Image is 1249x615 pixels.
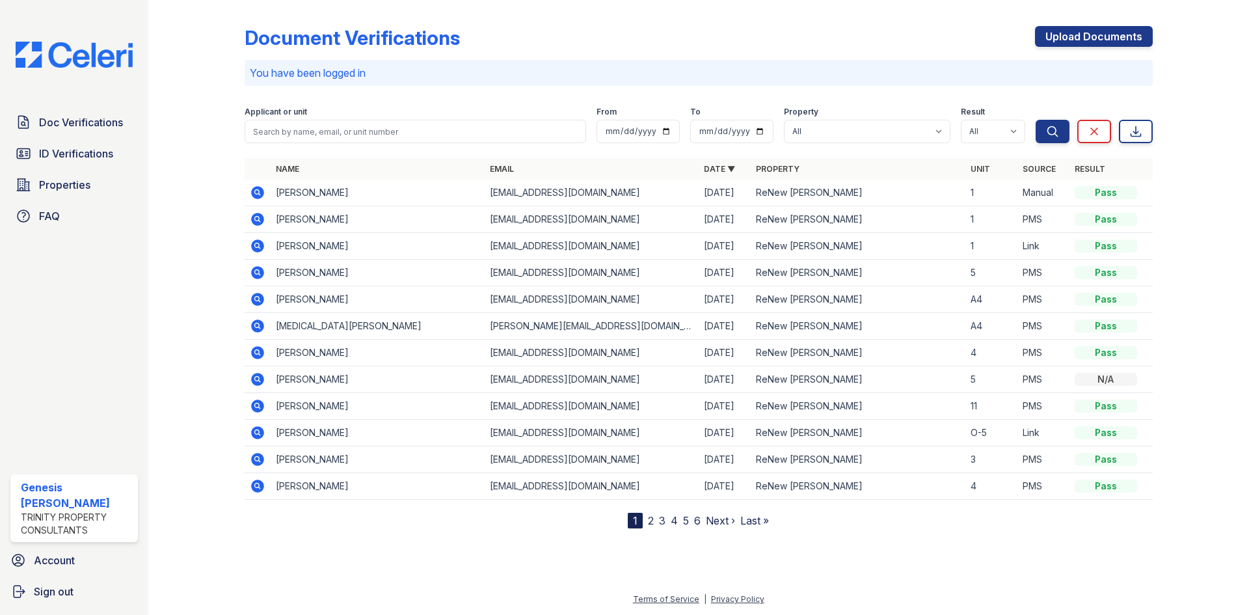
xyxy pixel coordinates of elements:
[711,594,764,604] a: Privacy Policy
[751,473,965,500] td: ReNew [PERSON_NAME]
[961,107,985,117] label: Result
[1075,453,1137,466] div: Pass
[1017,260,1069,286] td: PMS
[1075,293,1137,306] div: Pass
[699,446,751,473] td: [DATE]
[485,393,699,420] td: [EMAIL_ADDRESS][DOMAIN_NAME]
[271,180,485,206] td: [PERSON_NAME]
[5,42,143,68] img: CE_Logo_Blue-a8612792a0a2168367f1c8372b55b34899dd931a85d93a1a3d3e32e68fde9ad4.png
[1017,446,1069,473] td: PMS
[648,514,654,527] a: 2
[628,513,643,528] div: 1
[751,340,965,366] td: ReNew [PERSON_NAME]
[690,107,701,117] label: To
[39,115,123,130] span: Doc Verifications
[271,393,485,420] td: [PERSON_NAME]
[699,313,751,340] td: [DATE]
[751,206,965,233] td: ReNew [PERSON_NAME]
[704,594,706,604] div: |
[271,446,485,473] td: [PERSON_NAME]
[485,340,699,366] td: [EMAIL_ADDRESS][DOMAIN_NAME]
[21,480,133,511] div: Genesis [PERSON_NAME]
[965,233,1017,260] td: 1
[1075,480,1137,493] div: Pass
[271,340,485,366] td: [PERSON_NAME]
[485,286,699,313] td: [EMAIL_ADDRESS][DOMAIN_NAME]
[751,446,965,473] td: ReNew [PERSON_NAME]
[485,206,699,233] td: [EMAIL_ADDRESS][DOMAIN_NAME]
[751,393,965,420] td: ReNew [PERSON_NAME]
[485,313,699,340] td: [PERSON_NAME][EMAIL_ADDRESS][DOMAIN_NAME]
[1017,180,1069,206] td: Manual
[751,313,965,340] td: ReNew [PERSON_NAME]
[250,65,1148,81] p: You have been logged in
[671,514,678,527] a: 4
[1075,213,1137,226] div: Pass
[39,208,60,224] span: FAQ
[271,420,485,446] td: [PERSON_NAME]
[706,514,735,527] a: Next ›
[271,260,485,286] td: [PERSON_NAME]
[271,286,485,313] td: [PERSON_NAME]
[699,366,751,393] td: [DATE]
[271,313,485,340] td: [MEDICAL_DATA][PERSON_NAME]
[485,446,699,473] td: [EMAIL_ADDRESS][DOMAIN_NAME]
[1017,420,1069,446] td: Link
[1017,393,1069,420] td: PMS
[1017,340,1069,366] td: PMS
[1017,366,1069,393] td: PMS
[490,164,514,174] a: Email
[10,172,138,198] a: Properties
[245,26,460,49] div: Document Verifications
[39,177,90,193] span: Properties
[694,514,701,527] a: 6
[1075,266,1137,279] div: Pass
[1075,320,1137,333] div: Pass
[784,107,818,117] label: Property
[704,164,735,174] a: Date ▼
[10,109,138,135] a: Doc Verifications
[1017,473,1069,500] td: PMS
[21,511,133,537] div: Trinity Property Consultants
[271,206,485,233] td: [PERSON_NAME]
[245,120,586,143] input: Search by name, email, or unit number
[485,473,699,500] td: [EMAIL_ADDRESS][DOMAIN_NAME]
[485,420,699,446] td: [EMAIL_ADDRESS][DOMAIN_NAME]
[699,393,751,420] td: [DATE]
[699,340,751,366] td: [DATE]
[699,260,751,286] td: [DATE]
[699,286,751,313] td: [DATE]
[965,260,1017,286] td: 5
[1075,400,1137,413] div: Pass
[659,514,665,527] a: 3
[5,547,143,573] a: Account
[485,260,699,286] td: [EMAIL_ADDRESS][DOMAIN_NAME]
[1017,286,1069,313] td: PMS
[965,286,1017,313] td: A4
[10,141,138,167] a: ID Verifications
[485,366,699,393] td: [EMAIL_ADDRESS][DOMAIN_NAME]
[1075,164,1105,174] a: Result
[965,313,1017,340] td: A4
[965,180,1017,206] td: 1
[965,446,1017,473] td: 3
[699,206,751,233] td: [DATE]
[5,579,143,605] button: Sign out
[699,180,751,206] td: [DATE]
[751,286,965,313] td: ReNew [PERSON_NAME]
[751,180,965,206] td: ReNew [PERSON_NAME]
[756,164,799,174] a: Property
[699,420,751,446] td: [DATE]
[699,233,751,260] td: [DATE]
[751,366,965,393] td: ReNew [PERSON_NAME]
[39,146,113,161] span: ID Verifications
[751,260,965,286] td: ReNew [PERSON_NAME]
[271,366,485,393] td: [PERSON_NAME]
[245,107,307,117] label: Applicant or unit
[965,206,1017,233] td: 1
[1075,426,1137,439] div: Pass
[751,420,965,446] td: ReNew [PERSON_NAME]
[1075,346,1137,359] div: Pass
[699,473,751,500] td: [DATE]
[1017,233,1069,260] td: Link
